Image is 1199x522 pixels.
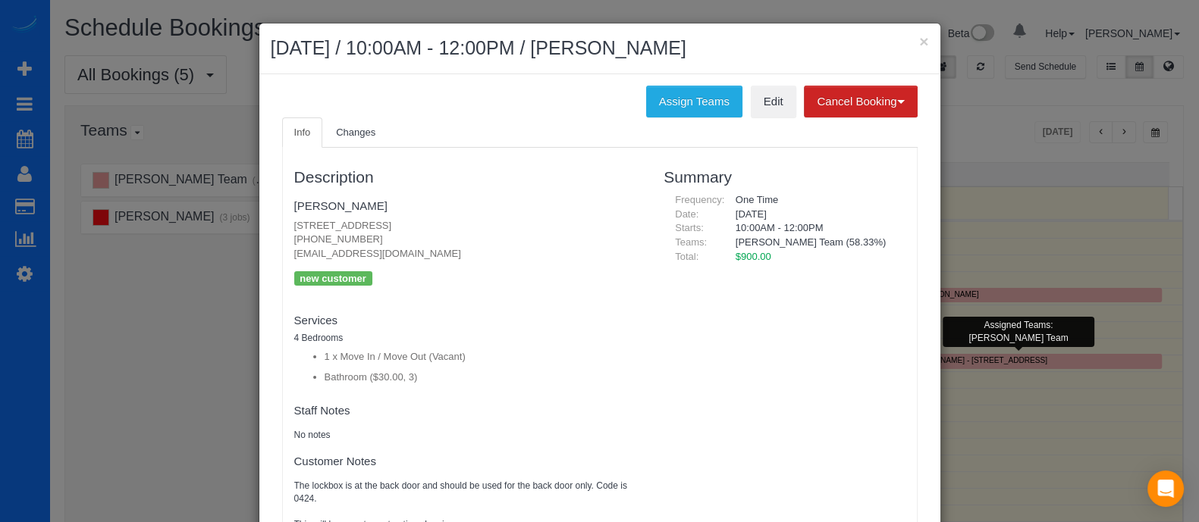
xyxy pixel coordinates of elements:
span: Total: [675,251,698,262]
li: [PERSON_NAME] Team (58.33%) [736,236,894,250]
p: new customer [294,271,372,286]
span: $900.00 [736,251,771,262]
span: Changes [336,127,375,138]
span: Teams: [675,236,707,248]
pre: No notes [294,429,642,442]
span: Frequency: [675,194,724,205]
span: Starts: [675,222,704,233]
h4: Services [294,314,642,327]
button: Cancel Booking [804,86,917,117]
a: [PERSON_NAME] [294,199,388,212]
h3: Description [294,168,642,186]
div: Assigned Teams: [PERSON_NAME] Team [943,317,1094,347]
h5: 4 Bedrooms [294,333,642,343]
li: Bathroom ($30.00, 3) [325,370,642,385]
span: Info [294,127,311,138]
div: [DATE] [724,208,906,222]
h4: Staff Notes [294,405,642,417]
h4: Customer Notes [294,455,642,468]
a: Changes [324,117,388,148]
button: Assign Teams [646,86,742,117]
a: Info [282,117,323,148]
h2: [DATE] / 10:00AM - 12:00PM / [PERSON_NAME] [271,35,929,62]
a: Edit [751,86,796,117]
div: Open Intercom Messenger [1147,470,1184,507]
div: One Time [724,193,906,208]
li: 1 x Move In / Move Out (Vacant) [325,350,642,364]
p: [STREET_ADDRESS] [PHONE_NUMBER] [EMAIL_ADDRESS][DOMAIN_NAME] [294,219,642,261]
button: × [919,33,928,49]
h3: Summary [664,168,905,186]
div: 10:00AM - 12:00PM [724,221,906,236]
span: Date: [675,208,698,220]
